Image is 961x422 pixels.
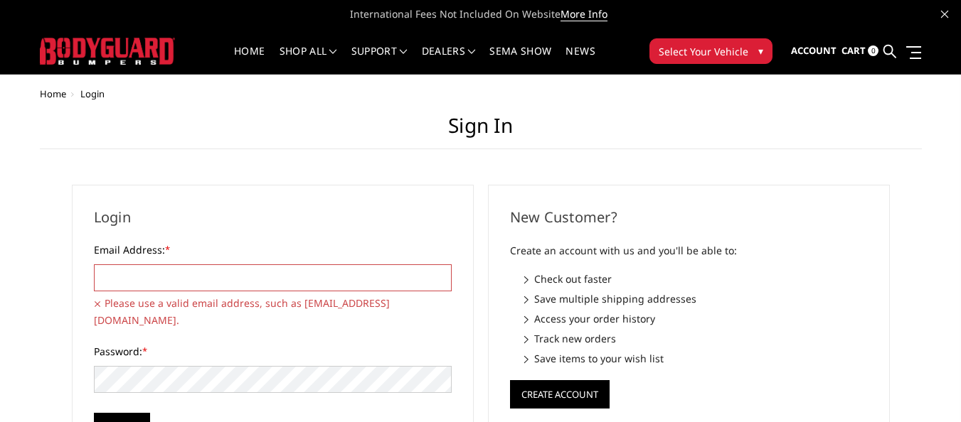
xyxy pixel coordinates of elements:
[510,380,610,409] button: Create Account
[40,38,175,64] img: BODYGUARD BUMPERS
[791,44,837,57] span: Account
[40,114,922,149] h1: Sign in
[868,45,878,56] span: 0
[649,38,772,64] button: Select Your Vehicle
[80,87,105,100] span: Login
[422,46,476,74] a: Dealers
[841,44,866,57] span: Cart
[351,46,408,74] a: Support
[489,46,551,74] a: SEMA Show
[524,291,868,306] li: Save multiple shipping addresses
[234,46,265,74] a: Home
[758,43,763,58] span: ▾
[561,7,607,21] a: More Info
[40,87,66,100] a: Home
[94,207,452,228] h2: Login
[524,271,868,286] li: Check out faster
[659,44,748,59] span: Select Your Vehicle
[566,46,595,74] a: News
[94,242,452,257] label: Email Address:
[524,311,868,326] li: Access your order history
[510,207,868,228] h2: New Customer?
[510,242,868,259] p: Create an account with us and you'll be able to:
[524,351,868,366] li: Save items to your wish list
[94,344,452,359] label: Password:
[791,32,837,70] a: Account
[280,46,337,74] a: shop all
[841,32,878,70] a: Cart 0
[510,386,610,399] a: Create Account
[524,331,868,346] li: Track new orders
[94,295,452,329] span: Please use a valid email address, such as [EMAIL_ADDRESS][DOMAIN_NAME].
[890,354,961,422] iframe: Chat Widget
